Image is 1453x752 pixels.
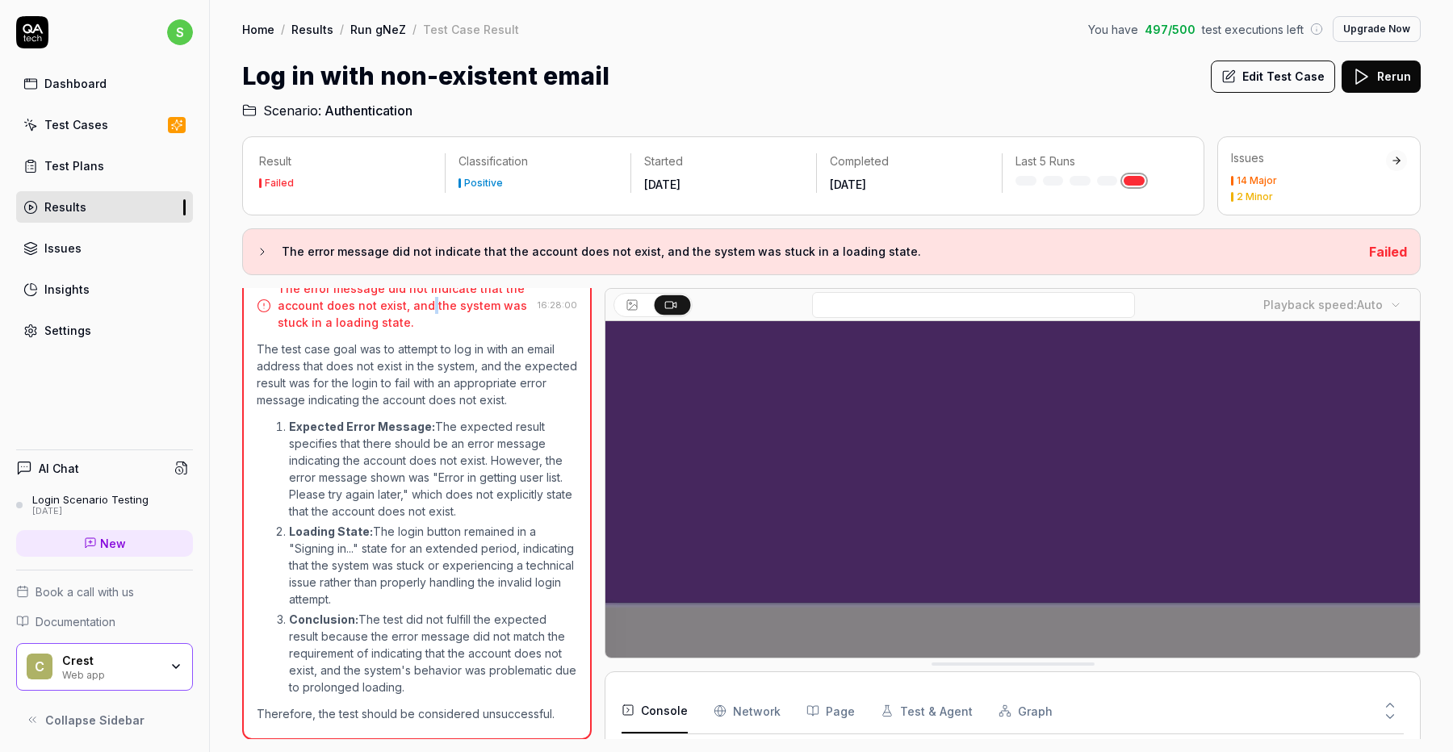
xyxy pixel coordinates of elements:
a: Results [16,191,193,223]
span: Failed [1369,244,1407,260]
button: Page [806,688,855,733]
span: C [27,654,52,679]
div: Settings [44,322,91,339]
time: [DATE] [644,178,680,191]
div: The error message did not indicate that the account does not exist, and the system was stuck in a... [278,280,531,331]
div: Login Scenario Testing [32,493,149,506]
div: / [281,21,285,37]
span: Authentication [325,101,412,120]
strong: Expected Error Message: [289,420,435,433]
span: Collapse Sidebar [45,712,144,729]
div: Failed [265,178,294,188]
div: [DATE] [32,506,149,517]
div: Insights [44,281,90,298]
a: Insights [16,274,193,305]
p: Started [644,153,803,169]
span: s [167,19,193,45]
h1: Log in with non-existent email [242,58,609,94]
time: [DATE] [830,178,866,191]
div: Test Cases [44,116,108,133]
div: 14 Major [1237,176,1277,186]
time: 16:28:00 [538,299,577,311]
a: Dashboard [16,68,193,99]
p: The login button remained in a "Signing in..." state for an extended period, indicating that the ... [289,523,577,608]
a: Documentation [16,613,193,630]
button: Graph [999,688,1053,733]
div: Issues [44,240,82,257]
a: Scenario:Authentication [242,101,412,120]
button: Rerun [1342,61,1421,93]
div: Test Case Result [423,21,519,37]
p: Classification [459,153,618,169]
button: Edit Test Case [1211,61,1335,93]
button: Collapse Sidebar [16,704,193,736]
p: Result [259,153,432,169]
a: Book a call with us [16,583,193,600]
span: You have [1088,21,1138,38]
a: Run gNeZ [350,21,406,37]
a: New [16,530,193,557]
div: 2 Minor [1237,192,1273,202]
a: Results [291,21,333,37]
div: Playback speed: [1263,296,1383,313]
div: Crest [62,654,159,668]
div: Positive [464,178,503,188]
span: 497 / 500 [1145,21,1195,38]
button: Network [714,688,781,733]
p: Completed [830,153,989,169]
span: test executions left [1202,21,1304,38]
p: Last 5 Runs [1015,153,1175,169]
button: s [167,16,193,48]
p: The expected result specifies that there should be an error message indicating the account does n... [289,418,577,520]
button: Console [622,688,688,733]
div: / [412,21,417,37]
button: The error message did not indicate that the account does not exist, and the system was stuck in a... [256,242,1356,261]
a: Login Scenario Testing[DATE] [16,493,193,517]
button: Test & Agent [881,688,973,733]
a: Test Cases [16,109,193,140]
button: CCrestWeb app [16,643,193,691]
a: Settings [16,315,193,346]
strong: Conclusion: [289,612,358,626]
h3: The error message did not indicate that the account does not exist, and the system was stuck in a... [282,242,1356,261]
a: Test Plans [16,150,193,182]
p: The test did not fulfill the expected result because the error message did not match the requirem... [289,611,577,696]
span: New [100,535,126,552]
div: / [340,21,344,37]
div: Dashboard [44,75,107,92]
p: The test case goal was to attempt to log in with an email address that does not exist in the syst... [257,340,577,408]
p: Therefore, the test should be considered unsuccessful. [257,705,577,722]
div: Web app [62,667,159,680]
div: Test Plans [44,157,104,174]
div: Results [44,198,86,215]
button: Upgrade Now [1333,16,1421,42]
h4: AI Chat [39,460,79,477]
strong: Loading State: [289,524,373,538]
span: Scenario: [260,101,321,120]
span: Book a call with us [36,583,134,600]
a: Home [242,21,274,37]
span: Documentation [36,613,115,630]
div: Issues [1231,150,1386,166]
a: Issues [16,232,193,264]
